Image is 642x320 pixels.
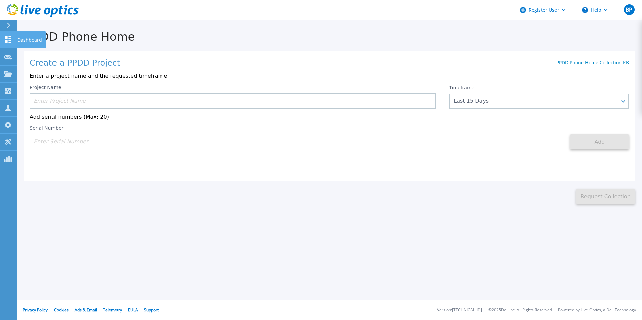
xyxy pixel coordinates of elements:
[30,59,120,68] h1: Create a PPDD Project
[30,93,436,109] input: Enter Project Name
[75,307,97,313] a: Ads & Email
[30,126,63,130] label: Serial Number
[454,98,617,104] div: Last 15 Days
[558,308,636,312] li: Powered by Live Optics, a Dell Technology
[556,59,629,66] a: PPDD Phone Home Collection KB
[626,7,632,12] span: BP
[449,85,474,90] label: Timeframe
[30,85,61,90] label: Project Name
[488,308,552,312] li: © 2025 Dell Inc. All Rights Reserved
[437,308,482,312] li: Version: [TECHNICAL_ID]
[570,134,629,149] button: Add
[17,30,642,43] h1: PPDD Phone Home
[128,307,138,313] a: EULA
[103,307,122,313] a: Telemetry
[17,31,42,49] p: Dashboard
[23,307,48,313] a: Privacy Policy
[54,307,69,313] a: Cookies
[144,307,159,313] a: Support
[30,114,629,120] p: Add serial numbers (Max: 20)
[30,134,559,149] input: Enter Serial Number
[576,189,635,204] button: Request Collection
[30,73,629,79] p: Enter a project name and the requested timeframe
